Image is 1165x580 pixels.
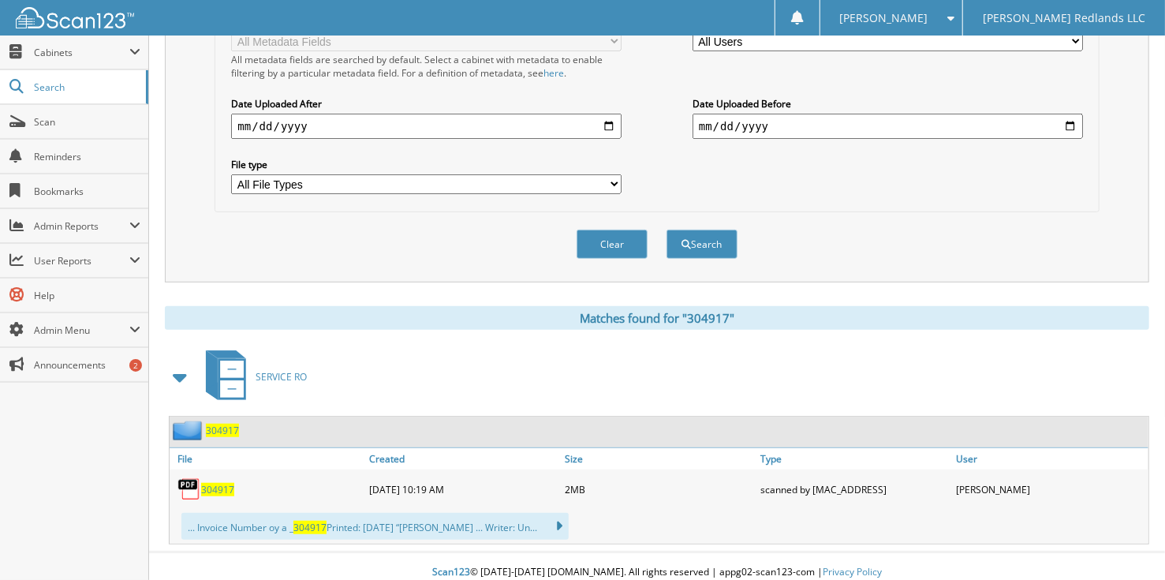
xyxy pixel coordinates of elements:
[561,448,756,470] a: Size
[34,254,129,268] span: User Reports
[231,53,622,80] div: All metadata fields are searched by default. Select a cabinet with metadata to enable filtering b...
[256,370,307,384] span: SERVICE RO
[840,13,928,23] span: [PERSON_NAME]
[34,150,140,163] span: Reminders
[34,46,129,59] span: Cabinets
[34,358,140,372] span: Announcements
[173,421,206,440] img: folder2.png
[757,473,953,505] div: scanned by [MAC_ADDRESS]
[693,114,1083,139] input: end
[201,483,234,496] a: 304917
[543,66,564,80] a: here
[34,289,140,302] span: Help
[953,473,1148,505] div: [PERSON_NAME]
[953,448,1148,470] a: User
[177,477,201,501] img: PDF.png
[693,97,1083,110] label: Date Uploaded Before
[206,424,239,437] a: 304917
[577,230,648,259] button: Clear
[231,114,622,139] input: start
[231,97,622,110] label: Date Uploaded After
[757,448,953,470] a: Type
[231,158,622,171] label: File type
[432,565,470,578] span: Scan123
[34,185,140,198] span: Bookmarks
[16,7,134,28] img: scan123-logo-white.svg
[34,115,140,129] span: Scan
[34,219,129,233] span: Admin Reports
[823,565,882,578] a: Privacy Policy
[34,80,138,94] span: Search
[983,13,1145,23] span: [PERSON_NAME] Redlands LLC
[181,513,569,540] div: ... Invoice Number oy a _ Printed: [DATE] “[PERSON_NAME] ... Writer: Un...
[196,346,307,408] a: SERVICE RO
[129,359,142,372] div: 2
[365,448,561,470] a: Created
[34,324,129,337] span: Admin Menu
[561,473,756,505] div: 2MB
[293,521,327,534] span: 304917
[165,306,1149,330] div: Matches found for "304917"
[170,448,365,470] a: File
[667,230,737,259] button: Search
[365,473,561,505] div: [DATE] 10:19 AM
